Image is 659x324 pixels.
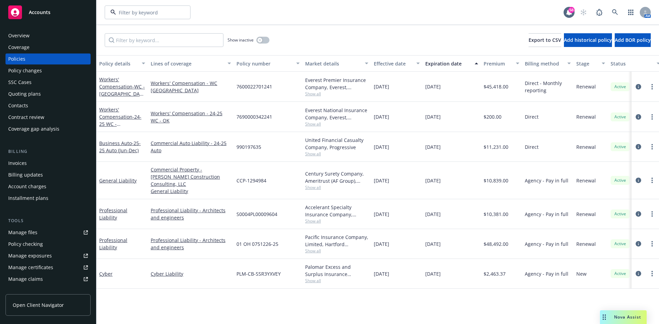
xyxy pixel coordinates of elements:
span: Agency - Pay in full [525,177,568,184]
a: more [648,210,656,218]
div: Market details [305,60,361,67]
div: Status [611,60,652,67]
a: Workers' Compensation - 24-25 WC - OK [151,110,231,124]
span: $11,231.00 [484,143,508,151]
span: PLM-CB-SSR3YXVEY [236,270,281,277]
a: Coverage [5,42,91,53]
div: Pacific Insurance Company, Limited, Hartford Insurance Group, RT Specialty Insurance Services, LL... [305,233,368,248]
span: [DATE] [425,143,441,151]
a: General Liability [99,177,137,184]
a: circleInformation [634,240,643,248]
div: Tools [5,217,91,224]
span: Show all [305,151,368,157]
span: Active [613,114,627,120]
span: Agency - Pay in full [525,240,568,248]
button: Policy number [234,55,302,72]
span: [DATE] [374,240,389,248]
span: Active [613,271,627,277]
div: Contract review [8,112,44,123]
span: Renewal [576,113,596,120]
span: Direct [525,143,539,151]
span: $10,381.00 [484,211,508,218]
a: circleInformation [634,269,643,278]
div: Contacts [8,100,28,111]
span: [DATE] [374,113,389,120]
a: Cyber [99,271,113,277]
span: 7600022701241 [236,83,272,90]
button: Add historical policy [564,33,612,47]
a: Professional Liability [99,237,127,251]
span: Renewal [576,211,596,218]
span: Active [613,177,627,183]
span: [DATE] [374,177,389,184]
a: Workers' Compensation [99,106,142,142]
div: Drag to move [600,310,609,324]
a: Workers' Compensation - WC [GEOGRAPHIC_DATA] [151,80,231,94]
span: Show all [305,278,368,284]
div: Overview [8,30,30,41]
a: Installment plans [5,193,91,204]
span: Show all [305,184,368,190]
button: Premium [481,55,522,72]
span: - WC - [GEOGRAPHIC_DATA] [99,83,145,104]
button: Effective date [371,55,423,72]
a: Professional Liability - Architects and engineers [151,237,231,251]
span: Show all [305,218,368,224]
a: Manage exposures [5,250,91,261]
a: Invoices [5,158,91,169]
span: [DATE] [374,211,389,218]
span: Agency - Pay in full [525,211,568,218]
a: more [648,113,656,121]
div: Expiration date [425,60,471,67]
span: 01 OH 0751226-25 [236,240,278,248]
a: Quoting plans [5,88,91,99]
div: Manage claims [8,274,43,285]
a: Policy checking [5,239,91,250]
span: [DATE] [374,143,389,151]
button: Market details [302,55,371,72]
a: Manage BORs [5,285,91,296]
a: Accounts [5,3,91,22]
span: [DATE] [425,177,441,184]
a: SSC Cases [5,77,91,88]
div: Account charges [8,181,46,192]
a: Account charges [5,181,91,192]
span: Open Client Navigator [13,301,64,309]
span: New [576,270,587,277]
div: Installment plans [8,193,48,204]
button: Policy details [96,55,148,72]
input: Filter by keyword [116,9,176,16]
div: United Financial Casualty Company, Progressive [305,136,368,151]
div: Everest Premier Insurance Company, Everest, Arrowhead General Insurance Agency, Inc. [305,76,368,91]
span: Show all [305,121,368,127]
a: more [648,269,656,278]
div: Century Surety Company, Ameritrust (AF Group), Brown & Riding Insurance Services, Inc. [305,170,368,184]
a: Report a Bug [592,5,606,19]
a: Switch app [624,5,638,19]
a: more [648,240,656,248]
span: Show inactive [228,37,254,43]
a: Contract review [5,112,91,123]
a: Commercial Property - [PERSON_NAME] Construction Consulting, LLC [151,166,231,188]
div: Coverage gap analysis [8,123,59,134]
a: circleInformation [634,143,643,151]
div: Accelerant Specialty Insurance Company, Accelerant, RT Specialty Insurance Services, LLC (RSG Spe... [305,204,368,218]
span: [DATE] [425,211,441,218]
span: Nova Assist [614,314,641,320]
div: Manage exposures [8,250,52,261]
div: Effective date [374,60,412,67]
div: SSC Cases [8,77,32,88]
a: Commercial Auto Liability - 24-25 Auto [151,140,231,154]
div: Policies [8,53,25,64]
span: $2,463.37 [484,270,506,277]
button: Stage [574,55,608,72]
span: Add historical policy [564,37,612,43]
div: Policy changes [8,65,42,76]
span: $48,492.00 [484,240,508,248]
span: [DATE] [425,240,441,248]
button: Lines of coverage [148,55,234,72]
button: Billing method [522,55,574,72]
a: Professional Liability - Architects and engineers [151,207,231,221]
span: Show all [305,248,368,254]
